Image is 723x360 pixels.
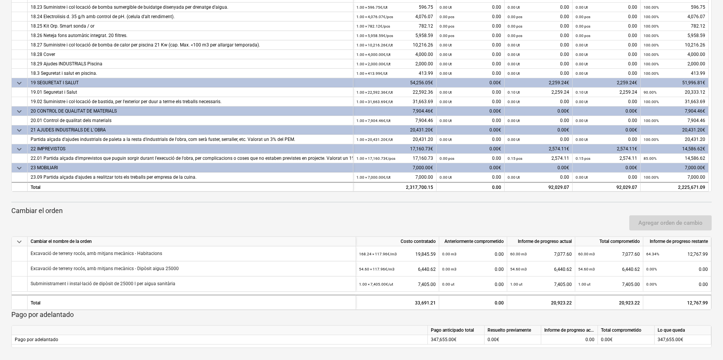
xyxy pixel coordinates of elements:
small: 54.60 × 117.96€ / m3 [359,267,395,271]
div: 0.00 [440,31,501,40]
div: 0.00 [576,69,637,78]
div: 6,440.62 [510,261,572,277]
small: 0.00 pcs [576,34,590,38]
small: 100.00% [644,34,659,38]
small: 100.00% [644,138,659,142]
div: 20,431.20 [644,135,705,144]
div: 0.00 [440,97,501,107]
small: 1.00 × 4,000.00€ / Ut [356,53,390,57]
div: 14,586.62 [644,154,705,163]
small: 0.00% [646,282,657,286]
div: 4,000.00 [356,50,433,59]
div: 33,691.21 [356,295,439,310]
div: 0.00€ [437,144,505,154]
div: 0.00 [576,173,637,182]
p: Pago por adelantado [11,310,712,319]
div: Informe de progreso actual [541,326,598,335]
div: 0.00 [440,69,501,78]
small: 0.00 Ut [440,53,452,57]
small: 1.00 × 413.99€ / Ut [356,71,387,76]
small: 0.00 Ut [508,100,520,104]
small: 0.00 m3 [442,252,457,256]
div: 0.00 [576,50,637,59]
div: 0.00 [440,59,501,69]
div: 19 SEGURETAT I SALUT [31,78,350,88]
div: 10,216.26 [644,40,705,50]
div: 0.00 [442,277,504,292]
div: 23 MOBILIARI [31,163,350,173]
small: 54.60 m3 [510,267,527,271]
small: 0.00 Ut [508,138,520,142]
div: 0.00 [440,40,501,50]
div: 20,923.22 [510,295,572,311]
div: 7,904.46€ [353,107,437,116]
div: 20 CONTROL DE QUALITAT DE MATERIALS [31,107,350,116]
small: 0.00 Ut [576,100,588,104]
div: Cambiar el nombre de la orden [28,237,356,246]
div: 22.01 Partida alçada d'imprevistos que puguin sorgir durant l'execució de l'obra, per complicacio... [31,154,350,163]
small: 100.00% [644,24,659,28]
div: 7,000.00€ [641,163,709,173]
div: 7,904.46 [356,116,433,125]
p: Cambiar el orden [11,206,712,215]
small: 100.00% [644,62,659,66]
small: 1.00 × 7,000.00€ / Ut [356,175,390,179]
div: 2,574.11 [576,154,637,163]
small: 1.00 × 5,958.59€ / pcs [356,34,393,38]
div: Partida alçada d'ajudes industrials de paleta a la resta d'industrials de l'obra, com serà fuster... [31,135,350,144]
span: keyboard_arrow_down [15,126,24,135]
small: 1.00 × 10,216.26€ / Ut [356,43,393,47]
div: 0.00 [442,246,504,262]
small: 90.00% [644,90,656,94]
div: 6,440.62 [359,261,436,277]
small: 0.00 pcs [576,24,590,28]
div: 2,259.24 [508,88,569,97]
div: 54,256.05€ [353,78,437,88]
small: 0.00 pcs [508,34,522,38]
small: 100.00% [644,119,659,123]
div: 21 AJUDES INDUSTRIALS DE L´OBRA [31,125,350,135]
div: 18.23 Suministre i col·locació de bomba sumergible de buidatge disenyada per drenatge d'aigua. [31,3,350,12]
div: 0.00 [440,50,501,59]
div: 12,767.99 [643,295,711,310]
div: 0.00 [544,335,595,345]
div: 0.00 [576,135,637,144]
small: 100.00% [644,175,659,179]
div: Resuelto previamente [485,326,541,335]
span: keyboard_arrow_down [15,145,24,154]
div: Informe de progreso restante [643,237,711,246]
div: 0.00€ [437,107,505,116]
small: 0.00 Ut [576,5,588,9]
div: 92,029.07 [573,182,641,192]
div: 31,663.69 [644,97,705,107]
small: 1.00 × 31,663.69€ / Ut [356,100,393,104]
div: 0.00 [440,12,501,22]
div: 0.00 [508,12,569,22]
div: Total comprometido [575,237,643,246]
p: Subministrament i instal·lació de dipòsit de 25000 l per aigua sanitària [31,281,175,287]
div: 4,000.00 [644,50,705,59]
small: 0.00 Ut [576,71,588,76]
div: 0.00 [576,59,637,69]
div: 0.00 [576,3,637,12]
small: 1.00 × 22,592.36€ / Ut [356,90,393,94]
div: 2,317,700.15 [356,183,433,192]
div: 0.00 [508,135,569,144]
small: 0.00 Ut [576,53,588,57]
div: 0.00 [440,135,501,144]
div: 0.00 [508,22,569,31]
div: 4,076.07 [356,12,433,22]
div: 0.00 [440,154,501,163]
div: Lo que queda [655,326,711,335]
div: 7,000.00 [644,173,705,182]
div: 0.00 [440,3,501,12]
small: 0.00 Ut [440,90,452,94]
div: 347,655.00€ [655,335,711,345]
small: 0.00 pcs [440,15,454,19]
div: 20.01 Control de qualitat dels materials [31,116,350,125]
div: 7,077.60 [578,246,640,262]
small: 0.00 Ut [508,119,520,123]
div: 18.24 Electrolisis d. 35 g/h amb control de pH. (celula d'alt rendiment). [31,12,350,22]
div: Costo contratado [356,237,439,246]
small: 0.00 pcs [576,15,590,19]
